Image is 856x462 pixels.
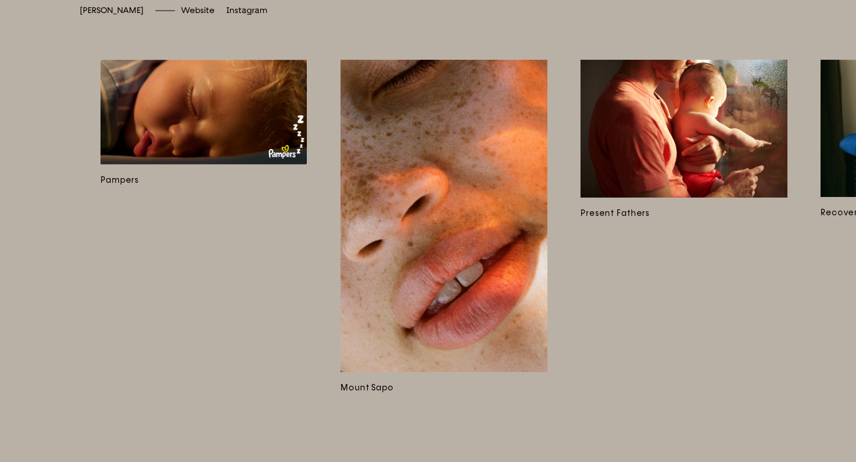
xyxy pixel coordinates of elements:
span: [PERSON_NAME] [80,5,144,15]
h3: Mount Sapo [341,382,547,395]
a: Present Fathers [581,60,787,395]
a: Instagramsophieharristaylor [226,5,267,15]
a: Website[DOMAIN_NAME] [181,5,215,15]
span: Instagram [226,5,267,15]
h3: Present Fathers [581,207,787,220]
span: Website [181,5,215,15]
h3: Pampers [100,174,307,187]
a: Pampers [100,60,307,395]
a: Mount Sapo [341,60,547,395]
